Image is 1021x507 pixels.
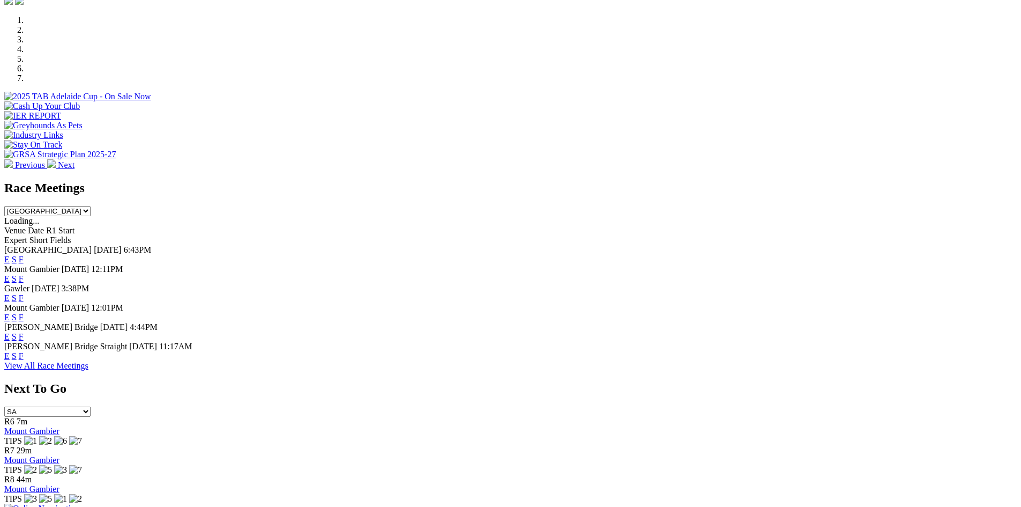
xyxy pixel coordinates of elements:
a: E [4,332,10,341]
img: Stay On Track [4,140,62,150]
a: E [4,293,10,303]
span: 12:11PM [91,264,123,274]
a: E [4,313,10,322]
img: 1 [24,436,37,446]
img: 3 [24,494,37,504]
a: S [12,332,17,341]
h2: Next To Go [4,381,1017,396]
span: Short [29,236,48,245]
a: Next [47,160,74,170]
span: R6 [4,417,14,426]
span: TIPS [4,465,22,474]
a: E [4,274,10,283]
a: View All Race Meetings [4,361,88,370]
span: 11:17AM [159,342,192,351]
img: 5 [39,494,52,504]
span: 6:43PM [124,245,152,254]
a: E [4,351,10,361]
img: GRSA Strategic Plan 2025-27 [4,150,116,159]
span: Date [28,226,44,235]
img: 7 [69,436,82,446]
span: [DATE] [94,245,122,254]
a: F [19,351,24,361]
img: 7 [69,465,82,475]
a: F [19,293,24,303]
span: Mount Gambier [4,303,59,312]
img: 2 [39,436,52,446]
a: S [12,293,17,303]
span: 44m [17,475,32,484]
span: TIPS [4,494,22,503]
h2: Race Meetings [4,181,1017,195]
span: TIPS [4,436,22,445]
a: F [19,313,24,322]
span: [DATE] [32,284,59,293]
a: Mount Gambier [4,427,59,436]
a: F [19,332,24,341]
a: S [12,313,17,322]
a: S [12,255,17,264]
a: S [12,274,17,283]
a: Mount Gambier [4,484,59,494]
img: Cash Up Your Club [4,101,80,111]
img: 3 [54,465,67,475]
span: Fields [50,236,71,245]
a: F [19,274,24,283]
a: Mount Gambier [4,455,59,465]
img: 5 [39,465,52,475]
img: Greyhounds As Pets [4,121,83,130]
span: [DATE] [100,322,128,332]
span: Previous [15,160,45,170]
span: Venue [4,226,26,235]
span: R1 Start [46,226,74,235]
span: Mount Gambier [4,264,59,274]
img: 1 [54,494,67,504]
span: 3:38PM [62,284,90,293]
span: R8 [4,475,14,484]
span: [GEOGRAPHIC_DATA] [4,245,92,254]
img: Industry Links [4,130,63,140]
span: 7m [17,417,27,426]
img: 6 [54,436,67,446]
span: 29m [17,446,32,455]
a: S [12,351,17,361]
img: 2025 TAB Adelaide Cup - On Sale Now [4,92,151,101]
img: chevron-right-pager-white.svg [47,159,56,168]
a: Previous [4,160,47,170]
span: Gawler [4,284,29,293]
span: [DATE] [129,342,157,351]
span: [DATE] [62,303,90,312]
span: [DATE] [62,264,90,274]
span: Expert [4,236,27,245]
img: IER REPORT [4,111,61,121]
span: [PERSON_NAME] Bridge Straight [4,342,127,351]
span: Next [58,160,74,170]
a: E [4,255,10,264]
span: R7 [4,446,14,455]
img: 2 [24,465,37,475]
span: Loading... [4,216,39,225]
img: 2 [69,494,82,504]
span: 12:01PM [91,303,123,312]
img: chevron-left-pager-white.svg [4,159,13,168]
span: [PERSON_NAME] Bridge [4,322,98,332]
span: 4:44PM [130,322,158,332]
a: F [19,255,24,264]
